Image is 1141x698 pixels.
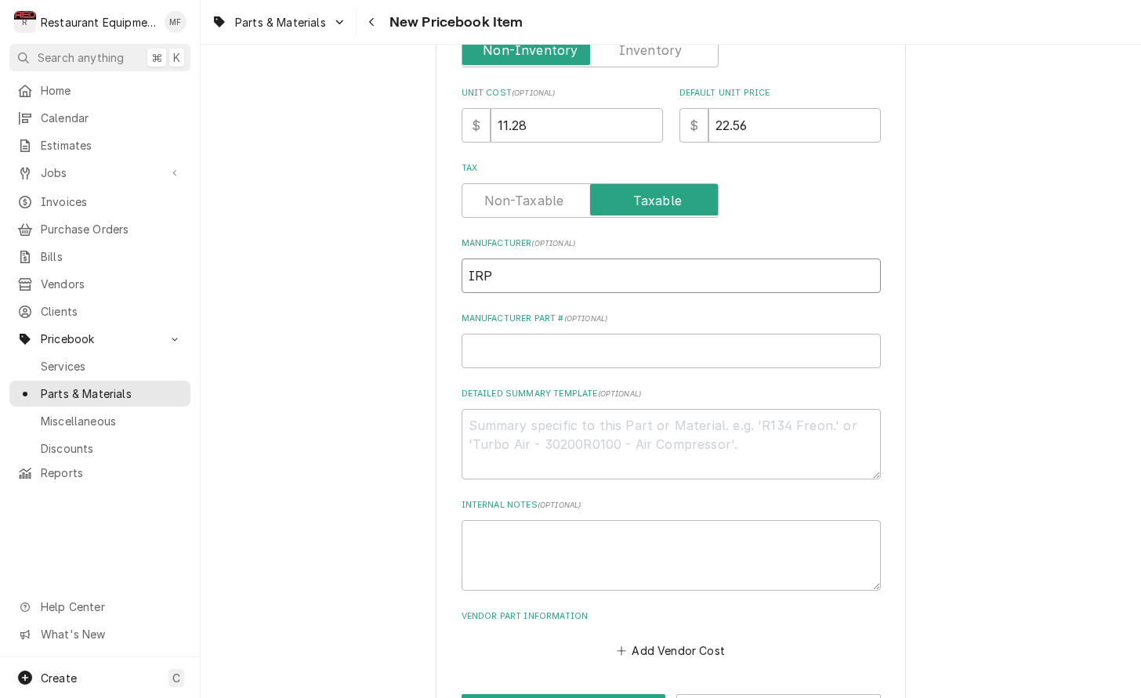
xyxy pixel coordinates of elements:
div: $ [462,108,491,143]
a: Vendors [9,271,190,297]
div: Vendor Part Information [462,610,881,662]
a: Go to Help Center [9,594,190,620]
span: Estimates [41,137,183,154]
span: ⌘ [151,49,162,66]
span: Bills [41,248,183,265]
a: Bills [9,244,190,269]
span: Invoices [41,193,183,210]
span: C [172,670,180,686]
button: Add Vendor Cost [614,639,728,661]
span: Purchase Orders [41,221,183,237]
div: Detailed Summary Template [462,388,881,479]
a: Estimates [9,132,190,158]
span: Home [41,82,183,99]
div: MF [165,11,187,33]
span: Calendar [41,110,183,126]
span: Miscellaneous [41,413,183,429]
div: Restaurant Equipment Diagnostics [41,14,156,31]
span: Vendors [41,276,183,292]
label: Manufacturer [462,237,881,250]
a: Calendar [9,105,190,131]
span: Parts & Materials [41,385,183,402]
span: ( optional ) [564,314,608,323]
a: Services [9,353,190,379]
a: Clients [9,298,190,324]
a: Go to Parts & Materials [205,9,353,35]
span: K [173,49,180,66]
span: Create [41,671,77,685]
label: Vendor Part Information [462,610,881,623]
span: Help Center [41,599,181,615]
a: Go to Jobs [9,160,190,186]
button: Navigate back [360,9,385,34]
span: Discounts [41,440,183,457]
span: Search anything [38,49,124,66]
span: Clients [41,303,183,320]
span: Services [41,358,183,374]
span: What's New [41,626,181,642]
span: ( optional ) [512,89,556,97]
a: Parts & Materials [9,381,190,407]
div: R [14,11,36,33]
span: Pricebook [41,331,159,347]
a: Home [9,78,190,103]
label: Manufacturer Part # [462,313,881,325]
a: Go to What's New [9,621,190,647]
span: ( optional ) [598,389,642,398]
a: Purchase Orders [9,216,190,242]
a: Reports [9,460,190,486]
span: Reports [41,465,183,481]
a: Go to Pricebook [9,326,190,352]
div: $ [679,108,708,143]
div: Default Unit Price [679,87,881,143]
span: New Pricebook Item [385,12,523,33]
div: Restaurant Equipment Diagnostics's Avatar [14,11,36,33]
a: Invoices [9,189,190,215]
span: Parts & Materials [235,14,326,31]
div: Manufacturer Part # [462,313,881,368]
label: Detailed Summary Template [462,388,881,400]
div: Internal Notes [462,499,881,591]
label: Internal Notes [462,499,881,512]
div: Manufacturer [462,237,881,293]
span: ( optional ) [531,239,575,248]
a: Miscellaneous [9,408,190,434]
span: Jobs [41,165,159,181]
button: Search anything⌘K [9,44,190,71]
div: Tax [462,162,881,218]
div: Unit Cost [462,87,663,143]
label: Unit Cost [462,87,663,99]
label: Tax [462,162,881,175]
div: Madyson Fisher's Avatar [165,11,187,33]
label: Default Unit Price [679,87,881,99]
span: ( optional ) [538,501,581,509]
a: Discounts [9,436,190,461]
